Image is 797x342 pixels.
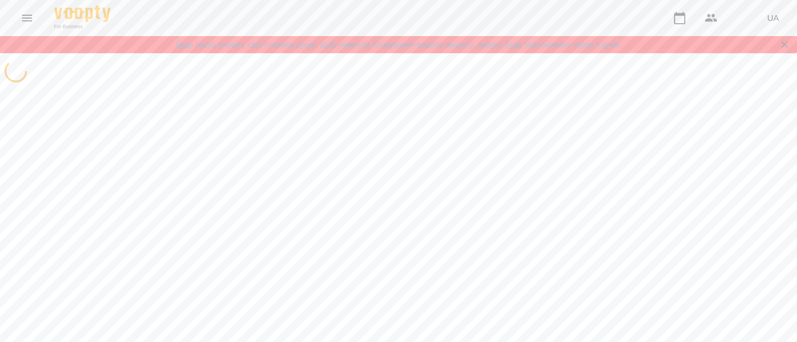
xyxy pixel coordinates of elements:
a: Будь ласка оновіть свої платіжні данні, щоб уникнути блокування вашого акаунту. Акаунт буде забло... [175,39,621,50]
img: 982f9ce2998a4787086944f340e899c9.png [736,10,751,26]
span: UA [767,12,779,24]
img: Voopty Logo [54,6,111,22]
span: For Business [54,23,111,30]
button: Menu [14,5,41,32]
button: Закрити сповіщення [777,37,792,52]
button: UA [763,7,783,28]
